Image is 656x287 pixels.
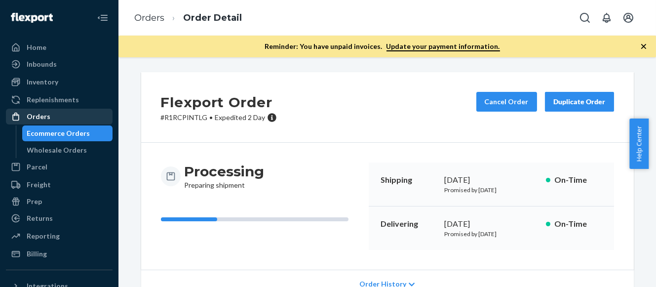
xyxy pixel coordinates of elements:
[27,77,58,87] div: Inventory
[445,174,538,186] div: [DATE]
[183,12,242,23] a: Order Detail
[445,218,538,230] div: [DATE]
[27,197,42,206] div: Prep
[554,174,602,186] p: On-Time
[6,109,113,124] a: Orders
[134,12,164,23] a: Orders
[6,159,113,175] a: Parcel
[27,42,46,52] div: Home
[210,113,213,122] span: •
[27,249,47,259] div: Billing
[265,41,500,51] p: Reminder: You have unpaid invoices.
[27,231,60,241] div: Reporting
[27,162,47,172] div: Parcel
[545,92,614,112] button: Duplicate Order
[161,113,277,123] p: # R1RCPINTLG
[27,59,57,69] div: Inbounds
[27,128,90,138] div: Ecommerce Orders
[445,230,538,238] p: Promised by [DATE]
[22,125,113,141] a: Ecommerce Orders
[6,177,113,193] a: Freight
[386,42,500,51] a: Update your payment information.
[22,142,113,158] a: Wholesale Orders
[553,97,606,107] div: Duplicate Order
[215,113,266,122] span: Expedited 2 Day
[6,40,113,55] a: Home
[27,180,51,190] div: Freight
[6,210,113,226] a: Returns
[6,228,113,244] a: Reporting
[161,92,277,113] h2: Flexport Order
[27,95,79,105] div: Replenishments
[629,119,649,169] button: Help Center
[126,3,250,33] ol: breadcrumbs
[445,186,538,194] p: Promised by [DATE]
[11,13,53,23] img: Flexport logo
[618,8,638,28] button: Open account menu
[27,112,50,122] div: Orders
[381,218,437,230] p: Delivering
[6,74,113,90] a: Inventory
[6,56,113,72] a: Inbounds
[93,8,113,28] button: Close Navigation
[6,194,113,209] a: Prep
[185,163,265,190] div: Preparing shipment
[27,213,53,223] div: Returns
[6,246,113,262] a: Billing
[381,174,437,186] p: Shipping
[575,8,595,28] button: Open Search Box
[597,8,617,28] button: Open notifications
[476,92,537,112] button: Cancel Order
[185,163,265,180] h3: Processing
[554,218,602,230] p: On-Time
[27,145,87,155] div: Wholesale Orders
[6,92,113,108] a: Replenishments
